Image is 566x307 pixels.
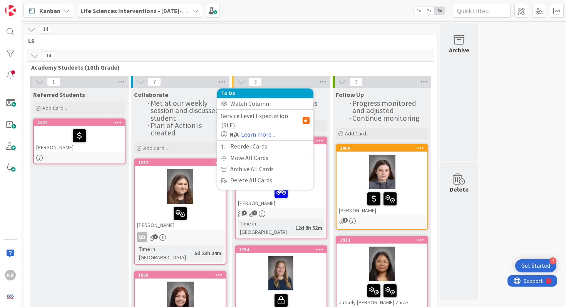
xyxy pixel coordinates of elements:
[340,145,427,151] div: 1866
[340,237,427,243] div: 1933
[191,249,193,257] span: :
[138,160,226,165] div: 1937
[217,152,313,164] div: Move All Cards
[143,145,168,152] span: Add Card...
[135,232,226,242] div: BB
[414,7,424,15] span: 1x
[34,119,125,126] div: 2029
[293,224,324,232] div: 12d 8h 52m
[238,219,292,236] div: Time in [GEOGRAPHIC_DATA]
[34,126,125,152] div: [PERSON_NAME]
[42,105,67,112] span: Add Card...
[337,237,427,244] div: 1933
[343,218,348,223] span: 1
[252,210,257,215] span: 1
[292,224,293,232] span: :
[39,6,60,15] span: Kanban
[549,257,556,264] div: 3
[31,63,424,71] span: Academy Students (10th Grade)
[337,189,427,215] div: [PERSON_NAME]
[352,98,418,115] span: Progress monitored and adjusted
[138,272,226,278] div: 1868
[236,182,327,208] div: [PERSON_NAME]
[241,130,275,139] a: Learn more...
[521,262,550,270] div: Get Started
[217,141,313,152] div: Reorder Cards
[47,77,60,87] span: 1
[151,98,221,123] span: Met at our weekly session and discussed student
[80,7,200,15] b: Life Sciences Interventions - [DATE]-[DATE]
[249,77,262,87] span: 3
[450,185,469,194] div: Delete
[135,159,226,230] div: 1937[PERSON_NAME]
[28,37,427,45] span: LS
[336,91,364,98] span: Follow Up
[221,111,310,130] div: Service Level Expectation (SLE)
[135,159,226,166] div: 1937
[134,91,168,98] span: Collaborate
[449,45,469,55] div: Archive
[37,120,125,125] div: 2029
[515,259,556,272] div: Open Get Started checklist, remaining modules: 3
[137,232,147,242] div: BB
[350,77,363,87] span: 3
[39,25,52,34] span: 14
[239,247,327,252] div: 1754
[42,51,55,60] span: 14
[336,144,428,230] a: 1866[PERSON_NAME]
[40,3,42,9] div: 5
[137,245,191,262] div: Time in [GEOGRAPHIC_DATA]
[217,175,313,186] div: Delete All Cards
[153,234,158,239] span: 1
[33,118,126,164] a: 2029[PERSON_NAME]
[337,145,427,215] div: 1866[PERSON_NAME]
[434,7,445,15] span: 3x
[352,113,419,123] span: Continue monitoring
[242,210,247,215] span: 1
[151,121,203,137] span: Plan of Action is created
[217,164,313,175] div: Archive All Cards
[5,270,16,280] div: KR
[34,119,125,152] div: 2029[PERSON_NAME]
[217,98,313,109] div: Watch Column
[16,1,35,10] span: Support
[345,130,370,137] span: Add Card...
[453,4,511,18] input: Quick Filter...
[424,7,434,15] span: 2x
[33,91,85,98] span: Referred Students
[5,291,16,302] img: avatar
[236,246,327,253] div: 1754
[134,159,226,265] a: 1937[PERSON_NAME]BBTime in [GEOGRAPHIC_DATA]:5d 23h 24m
[337,145,427,152] div: 1866
[229,130,239,139] b: N/A
[148,77,161,87] span: 7
[135,204,226,230] div: [PERSON_NAME]
[135,272,226,279] div: 1868
[193,249,223,257] div: 5d 23h 24m
[5,5,16,16] img: Visit kanbanzone.com
[217,88,313,98] div: To Do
